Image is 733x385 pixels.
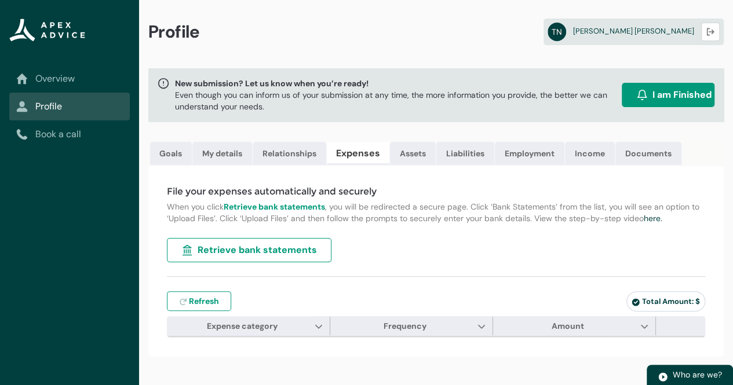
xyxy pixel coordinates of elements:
[181,244,193,256] img: landmark.svg
[673,369,722,380] span: Who are we?
[565,142,615,165] a: Income
[175,78,617,89] span: New submission? Let us know when you’re ready!
[390,142,436,165] a: Assets
[148,21,200,43] span: Profile
[167,201,705,224] p: When you click , you will be redirected a secure page. Click ‘Bank Statements’ from the list, you...
[16,100,123,113] a: Profile
[16,72,123,86] a: Overview
[573,26,694,36] span: [PERSON_NAME] [PERSON_NAME]
[167,238,331,262] button: Retrieve bank statements
[253,142,326,165] a: Relationships
[495,142,564,165] a: Employment
[548,23,566,41] abbr: TN
[9,19,85,42] img: Apex Advice Group
[636,89,648,101] img: alarm.svg
[652,88,712,102] span: I am Finished
[622,83,714,107] button: I am Finished
[189,295,219,307] span: Refresh
[626,291,705,311] lightning-badge: Total Amount
[644,213,662,223] a: here.
[615,142,681,165] a: Documents
[167,291,231,311] button: Refresh
[150,142,192,165] a: Goals
[436,142,494,165] a: Liabilities
[327,142,389,165] a: Expenses
[632,296,700,306] span: Total Amount: $
[167,185,705,199] h4: File your expenses automatically and securely
[198,243,317,257] span: Retrieve bank statements
[16,127,123,141] a: Book a call
[658,372,668,382] img: play.svg
[224,201,325,212] strong: Retrieve bank statements
[9,65,130,148] nav: Sub page
[175,89,617,112] p: Even though you can inform us of your submission at any time, the more information you provide, t...
[701,23,720,41] button: Logout
[192,142,252,165] a: My details
[544,19,724,45] a: TN[PERSON_NAME] [PERSON_NAME]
